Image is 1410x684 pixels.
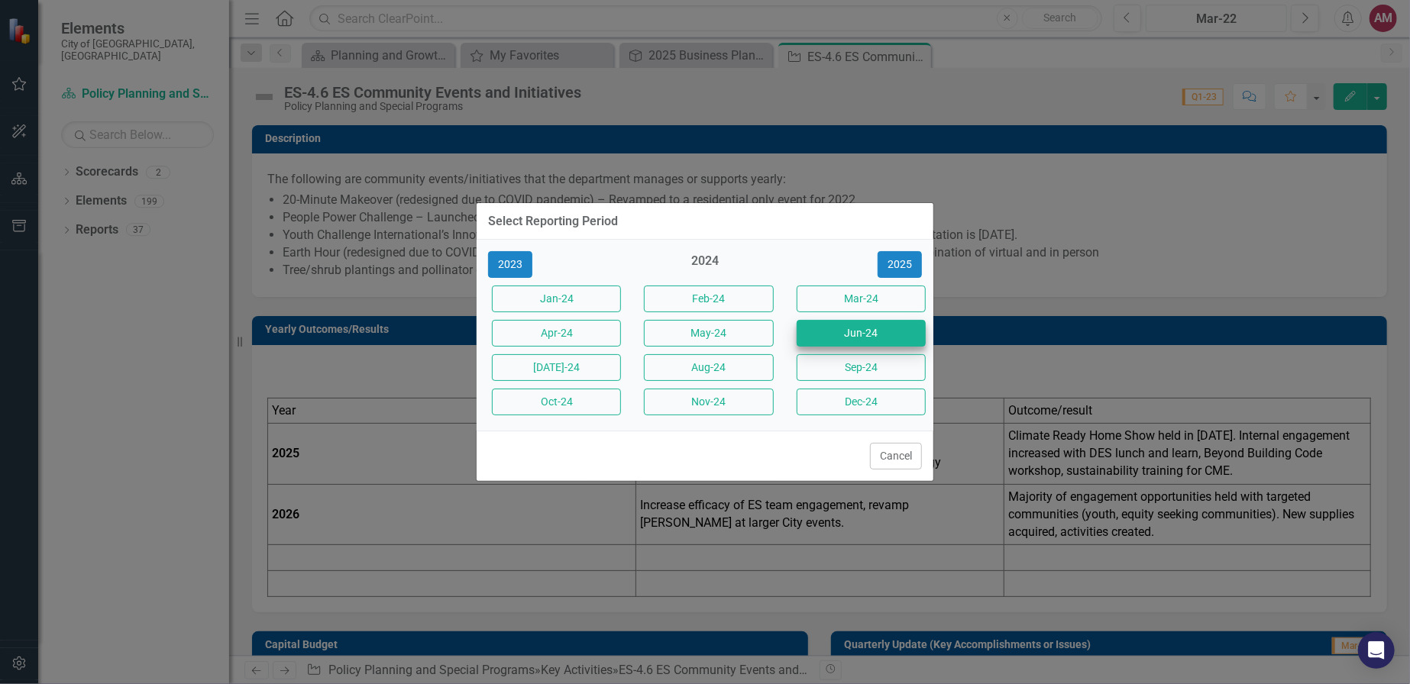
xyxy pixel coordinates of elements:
[488,215,618,228] div: Select Reporting Period
[644,354,773,381] button: Aug-24
[878,251,922,278] button: 2025
[644,286,773,312] button: Feb-24
[797,320,926,347] button: Jun-24
[488,251,532,278] button: 2023
[870,443,922,469] button: Cancel
[492,354,621,381] button: [DATE]-24
[797,354,926,381] button: Sep-24
[492,286,621,312] button: Jan-24
[797,389,926,415] button: Dec-24
[640,253,769,278] div: 2024
[644,320,773,347] button: May-24
[797,286,926,312] button: Mar-24
[644,389,773,415] button: Nov-24
[1358,632,1395,669] div: Open Intercom Messenger
[492,320,621,347] button: Apr-24
[492,389,621,415] button: Oct-24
